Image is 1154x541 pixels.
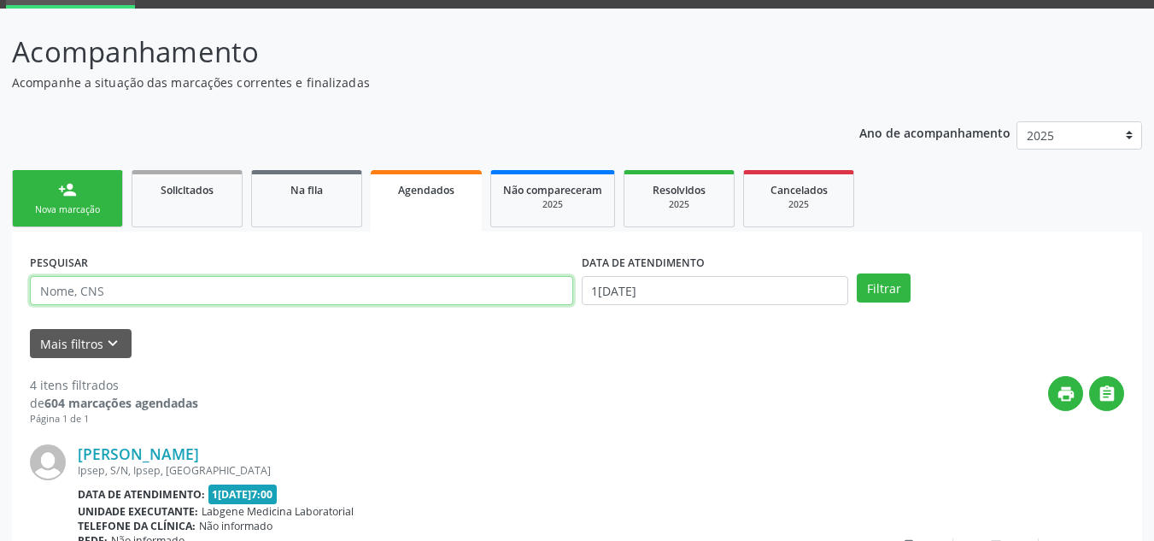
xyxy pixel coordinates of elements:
a: [PERSON_NAME] [78,444,199,463]
i:  [1098,385,1116,403]
span: Resolvidos [653,183,706,197]
label: PESQUISAR [30,250,88,276]
input: Selecione um intervalo [582,276,849,305]
p: Acompanhe a situação das marcações correntes e finalizadas [12,74,803,91]
div: Ipsep, S/N, Ipsep, [GEOGRAPHIC_DATA] [78,463,868,478]
b: Unidade executante: [78,504,198,519]
button:  [1089,376,1124,411]
button: print [1048,376,1083,411]
div: Nova marcação [25,203,110,216]
span: Cancelados [770,183,828,197]
div: person_add [58,180,77,199]
span: Labgene Medicina Laboratorial [202,504,354,519]
div: 2025 [756,198,841,211]
b: Telefone da clínica: [78,519,196,533]
span: Agendados [398,183,454,197]
input: Nome, CNS [30,276,573,305]
img: img [30,444,66,480]
p: Ano de acompanhamento [859,121,1010,143]
div: de [30,394,198,412]
span: Solicitados [161,183,214,197]
b: Data de atendimento: [78,487,205,502]
strong: 604 marcações agendadas [44,395,198,411]
label: DATA DE ATENDIMENTO [582,250,705,276]
i: keyboard_arrow_down [103,334,122,353]
button: Filtrar [857,273,911,303]
span: Não compareceram [503,183,602,197]
i: print [1057,385,1075,403]
p: Acompanhamento [12,31,803,74]
button: Mais filtroskeyboard_arrow_down [30,329,132,359]
div: Página 1 de 1 [30,412,198,426]
div: 2025 [636,198,722,211]
div: 2025 [503,198,602,211]
div: 4 itens filtrados [30,376,198,394]
span: 1[DATE]7:00 [208,485,278,504]
span: Não informado [199,519,272,533]
span: Na fila [290,183,323,197]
